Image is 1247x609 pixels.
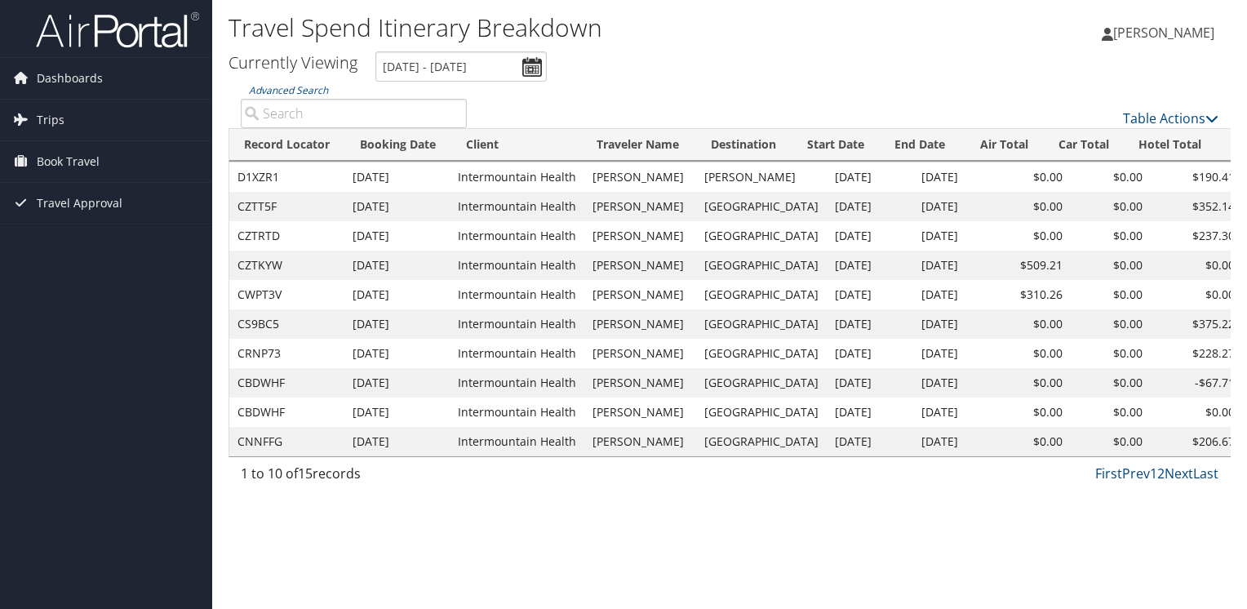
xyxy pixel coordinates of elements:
[913,192,993,221] td: [DATE]
[584,368,696,398] td: [PERSON_NAME]
[696,129,792,161] th: Destination: activate to sort column ascending
[584,192,696,221] td: [PERSON_NAME]
[229,162,344,192] td: D1XZR1
[375,51,547,82] input: [DATE] - [DATE]
[344,192,450,221] td: [DATE]
[993,192,1071,221] td: $0.00
[1071,339,1151,368] td: $0.00
[696,280,827,309] td: [GEOGRAPHIC_DATA]
[229,221,344,251] td: CZTRTD
[450,162,584,192] td: Intermountain Health
[37,100,64,140] span: Trips
[827,280,913,309] td: [DATE]
[1102,8,1231,57] a: [PERSON_NAME]
[229,280,344,309] td: CWPT3V
[696,339,827,368] td: [GEOGRAPHIC_DATA]
[913,251,993,280] td: [DATE]
[827,398,913,427] td: [DATE]
[913,162,993,192] td: [DATE]
[1151,427,1243,456] td: $206.67
[1071,309,1151,339] td: $0.00
[1071,368,1151,398] td: $0.00
[993,280,1071,309] td: $310.26
[1151,280,1243,309] td: $0.00
[344,427,450,456] td: [DATE]
[344,368,450,398] td: [DATE]
[450,339,584,368] td: Intermountain Health
[344,221,450,251] td: [DATE]
[1071,427,1151,456] td: $0.00
[827,251,913,280] td: [DATE]
[450,251,584,280] td: Intermountain Health
[913,280,993,309] td: [DATE]
[229,51,357,73] h3: Currently Viewing
[249,83,328,97] a: Advanced Search
[1150,465,1157,482] a: 1
[229,11,897,45] h1: Travel Spend Itinerary Breakdown
[584,339,696,368] td: [PERSON_NAME]
[229,427,344,456] td: CNNFFG
[993,221,1071,251] td: $0.00
[1151,309,1243,339] td: $375.22
[792,129,880,161] th: Start Date: activate to sort column ascending
[1151,368,1243,398] td: -$67.71
[696,192,827,221] td: [GEOGRAPHIC_DATA]
[1151,398,1243,427] td: $0.00
[345,129,451,161] th: Booking Date: activate to sort column ascending
[827,309,913,339] td: [DATE]
[913,427,993,456] td: [DATE]
[827,368,913,398] td: [DATE]
[1071,398,1151,427] td: $0.00
[344,309,450,339] td: [DATE]
[1151,339,1243,368] td: $228.27
[344,280,450,309] td: [DATE]
[880,129,965,161] th: End Date: activate to sort column ascending
[582,129,696,161] th: Traveler Name: activate to sort column ascending
[229,339,344,368] td: CRNP73
[584,251,696,280] td: [PERSON_NAME]
[450,280,584,309] td: Intermountain Health
[584,221,696,251] td: [PERSON_NAME]
[1124,129,1216,161] th: Hotel Total: activate to sort column ascending
[37,58,103,99] span: Dashboards
[450,192,584,221] td: Intermountain Health
[450,368,584,398] td: Intermountain Health
[229,368,344,398] td: CBDWHF
[993,368,1071,398] td: $0.00
[696,309,827,339] td: [GEOGRAPHIC_DATA]
[37,141,100,182] span: Book Travel
[229,309,344,339] td: CS9BC5
[229,251,344,280] td: CZTKYW
[344,251,450,280] td: [DATE]
[450,221,584,251] td: Intermountain Health
[827,221,913,251] td: [DATE]
[913,398,993,427] td: [DATE]
[1071,251,1151,280] td: $0.00
[344,339,450,368] td: [DATE]
[229,129,345,161] th: Record Locator: activate to sort column ascending
[1071,192,1151,221] td: $0.00
[827,339,913,368] td: [DATE]
[229,192,344,221] td: CZTT5F
[36,11,199,49] img: airportal-logo.png
[696,368,827,398] td: [GEOGRAPHIC_DATA]
[696,221,827,251] td: [GEOGRAPHIC_DATA]
[1122,465,1150,482] a: Prev
[696,398,827,427] td: [GEOGRAPHIC_DATA]
[584,280,696,309] td: [PERSON_NAME]
[993,398,1071,427] td: $0.00
[241,464,467,491] div: 1 to 10 of records
[344,162,450,192] td: [DATE]
[37,183,122,224] span: Travel Approval
[993,339,1071,368] td: $0.00
[696,162,827,192] td: [PERSON_NAME]
[584,427,696,456] td: [PERSON_NAME]
[913,339,993,368] td: [DATE]
[1151,162,1243,192] td: $190.41
[344,398,450,427] td: [DATE]
[1157,465,1165,482] a: 2
[584,398,696,427] td: [PERSON_NAME]
[993,309,1071,339] td: $0.00
[1113,24,1214,42] span: [PERSON_NAME]
[451,129,582,161] th: Client: activate to sort column ascending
